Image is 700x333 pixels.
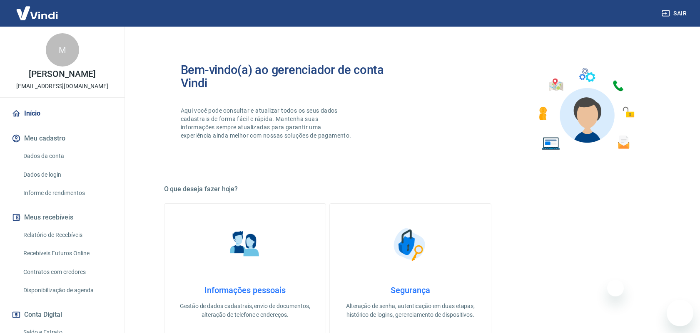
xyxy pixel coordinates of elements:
[20,227,115,244] a: Relatório de Recebíveis
[16,82,108,91] p: [EMAIL_ADDRESS][DOMAIN_NAME]
[389,224,431,265] img: Segurança
[20,245,115,262] a: Recebíveis Futuros Online
[20,148,115,165] a: Dados da conta
[343,285,478,295] h4: Segurança
[10,306,115,324] button: Conta Digital
[10,0,64,26] img: Vindi
[660,6,690,21] button: Sair
[607,280,624,296] iframe: Fechar mensagem
[29,70,95,79] p: [PERSON_NAME]
[20,185,115,202] a: Informe de rendimentos
[20,282,115,299] a: Disponibilização de agenda
[178,285,312,295] h4: Informações pessoais
[178,302,312,319] p: Gestão de dados cadastrais, envio de documentos, alteração de telefone e endereços.
[343,302,478,319] p: Alteração de senha, autenticação em duas etapas, histórico de logins, gerenciamento de dispositivos.
[164,185,657,193] h5: O que deseja fazer hoje?
[181,63,411,90] h2: Bem-vindo(a) ao gerenciador de conta Vindi
[20,264,115,281] a: Contratos com credores
[181,106,353,140] p: Aqui você pode consultar e atualizar todos os seus dados cadastrais de forma fácil e rápida. Mant...
[10,104,115,123] a: Início
[224,224,266,265] img: Informações pessoais
[10,129,115,148] button: Meu cadastro
[46,33,79,67] div: M
[667,300,693,326] iframe: Botão para abrir a janela de mensagens
[531,63,640,155] img: Imagem de um avatar masculino com diversos icones exemplificando as funcionalidades do gerenciado...
[20,166,115,183] a: Dados de login
[10,208,115,227] button: Meus recebíveis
